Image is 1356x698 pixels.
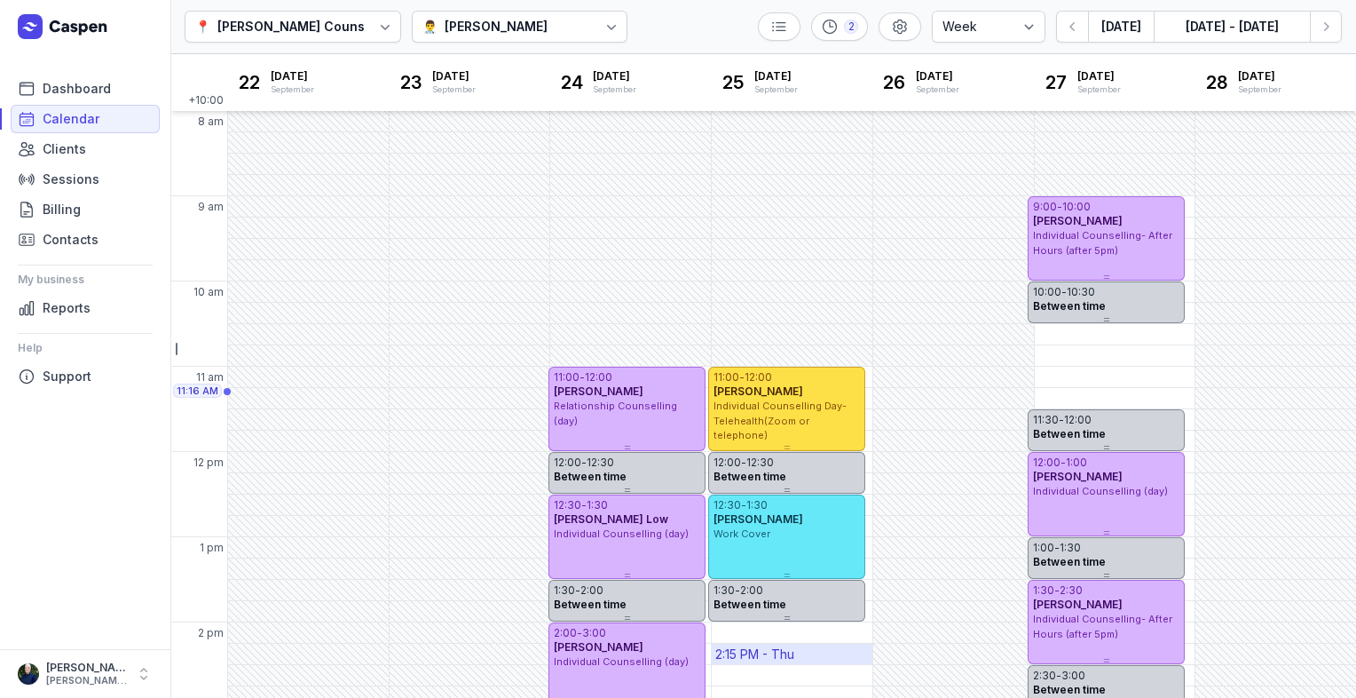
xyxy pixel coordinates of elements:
[713,456,741,470] div: 12:00
[916,69,959,83] span: [DATE]
[1060,583,1083,598] div: 2:30
[1061,669,1085,683] div: 3:00
[575,583,580,598] div: -
[43,108,99,130] span: Calendar
[200,541,224,555] span: 1 pm
[1060,456,1066,470] div: -
[741,456,746,470] div: -
[196,370,224,385] span: 11 am
[554,370,579,385] div: 11:00
[582,626,606,640] div: 3:00
[1066,456,1087,470] div: 1:00
[1202,68,1231,97] div: 28
[1033,285,1061,299] div: 10:00
[1033,583,1054,598] div: 1:30
[1033,669,1056,683] div: 2:30
[916,83,959,96] div: September
[713,512,803,526] span: [PERSON_NAME]
[740,583,763,598] div: 2:00
[593,69,636,83] span: [DATE]
[217,16,399,37] div: [PERSON_NAME] Counselling
[1059,413,1064,427] div: -
[713,527,770,540] span: Work Cover
[1056,669,1061,683] div: -
[1033,200,1057,214] div: 9:00
[1061,285,1067,299] div: -
[1060,541,1081,555] div: 1:30
[43,297,91,319] span: Reports
[735,583,740,598] div: -
[18,266,153,294] div: My business
[713,498,741,512] div: 12:30
[43,78,111,99] span: Dashboard
[1062,200,1091,214] div: 10:00
[1042,68,1070,97] div: 27
[579,370,585,385] div: -
[719,68,747,97] div: 25
[1033,470,1123,483] span: [PERSON_NAME]
[554,385,643,398] span: [PERSON_NAME]
[1033,598,1123,611] span: [PERSON_NAME]
[713,583,735,598] div: 1:30
[754,69,798,83] span: [DATE]
[1238,83,1281,96] div: September
[177,384,218,398] span: 11:16 AM
[195,16,210,37] div: 📍
[445,16,548,37] div: [PERSON_NAME]
[271,83,314,96] div: September
[1064,413,1092,427] div: 12:00
[554,527,689,540] span: Individual Counselling (day)
[1033,485,1168,497] span: Individual Counselling (day)
[1238,69,1281,83] span: [DATE]
[1033,541,1054,555] div: 1:00
[587,498,608,512] div: 1:30
[198,115,224,129] span: 8 am
[580,583,603,598] div: 2:00
[581,498,587,512] div: -
[432,83,476,96] div: September
[577,626,582,640] div: -
[43,199,81,220] span: Billing
[1033,456,1060,470] div: 12:00
[746,456,774,470] div: 12:30
[1057,200,1062,214] div: -
[554,470,627,483] span: Between time
[1054,541,1060,555] div: -
[1033,229,1172,257] span: Individual Counselling- After Hours (after 5pm)
[554,498,581,512] div: 12:30
[554,583,575,598] div: 1:30
[43,229,99,250] span: Contacts
[397,68,425,97] div: 23
[880,68,909,97] div: 26
[432,69,476,83] span: [DATE]
[1033,555,1106,568] span: Between time
[18,334,153,362] div: Help
[271,69,314,83] span: [DATE]
[554,456,581,470] div: 12:00
[554,640,643,654] span: [PERSON_NAME]
[713,598,786,611] span: Between time
[46,661,128,675] div: [PERSON_NAME]
[754,83,798,96] div: September
[554,512,668,526] span: [PERSON_NAME] Low
[193,456,224,470] span: 12 pm
[43,169,99,190] span: Sessions
[713,385,803,398] span: [PERSON_NAME]
[1033,413,1059,427] div: 11:30
[713,470,786,483] span: Between time
[844,20,858,34] div: 2
[593,83,636,96] div: September
[422,16,438,37] div: 👨‍⚕️
[581,456,587,470] div: -
[1054,583,1060,598] div: -
[554,598,627,611] span: Between time
[1033,299,1106,313] span: Between time
[235,68,264,97] div: 22
[43,139,86,160] span: Clients
[1033,683,1106,696] span: Between time
[1088,11,1154,43] button: [DATE]
[1033,427,1106,440] span: Between time
[198,200,224,214] span: 9 am
[554,655,689,668] span: Individual Counselling (day)
[713,400,847,441] span: Individual Counselling Day- Telehealth(Zoom or telephone)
